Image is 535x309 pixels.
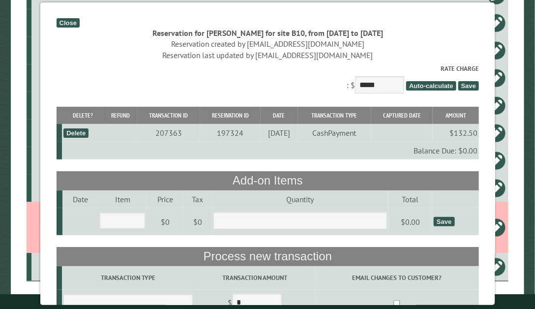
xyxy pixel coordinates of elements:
td: 207363 [137,124,200,142]
td: CashPayment [297,124,371,142]
div: B15 [35,128,73,138]
th: Delete? [62,107,104,124]
div: B16 [35,73,73,83]
td: $0.00 [388,208,432,236]
div: B17 [35,100,73,110]
th: Amount [433,107,479,124]
span: Save [458,81,478,91]
td: Date [62,190,98,208]
th: Refund [104,107,137,124]
label: Transaction Amount [196,273,313,282]
td: 197324 [200,124,260,142]
div: B10 [35,262,73,272]
label: Email changes to customer? [316,273,477,282]
th: Process new transaction [56,247,479,266]
div: T1 [35,155,73,165]
td: Tax [183,190,211,208]
td: Price [147,190,183,208]
label: Transaction Type [63,273,193,282]
td: $0 [147,208,183,236]
div: Close [56,18,79,28]
div: Reservation for [PERSON_NAME] for site B10, from [DATE] to [DATE] [56,28,479,38]
div: Delete [63,128,89,138]
td: Quantity [211,190,388,208]
div: Reservation created by [EMAIL_ADDRESS][DOMAIN_NAME] [56,38,479,49]
label: Rate Charge [56,64,479,73]
td: Balance Due: $0.00 [62,142,479,159]
td: Total [388,190,432,208]
div: : $ [56,64,479,96]
td: Item [98,190,147,208]
div: Save [434,217,454,226]
td: $132.50 [433,124,479,142]
span: Auto-calculate [406,81,456,91]
div: Reservation last updated by [EMAIL_ADDRESS][DOMAIN_NAME] [56,50,479,61]
td: $0 [183,208,211,236]
div: B10 [35,183,73,193]
div: B18 [35,45,73,55]
th: Add-on Items [56,171,479,190]
td: [DATE] [260,124,297,142]
div: B12 [35,18,73,28]
th: Transaction Type [297,107,371,124]
th: Date [260,107,297,124]
th: Captured Date [371,107,432,124]
th: Reservation ID [200,107,260,124]
th: Transaction ID [137,107,200,124]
